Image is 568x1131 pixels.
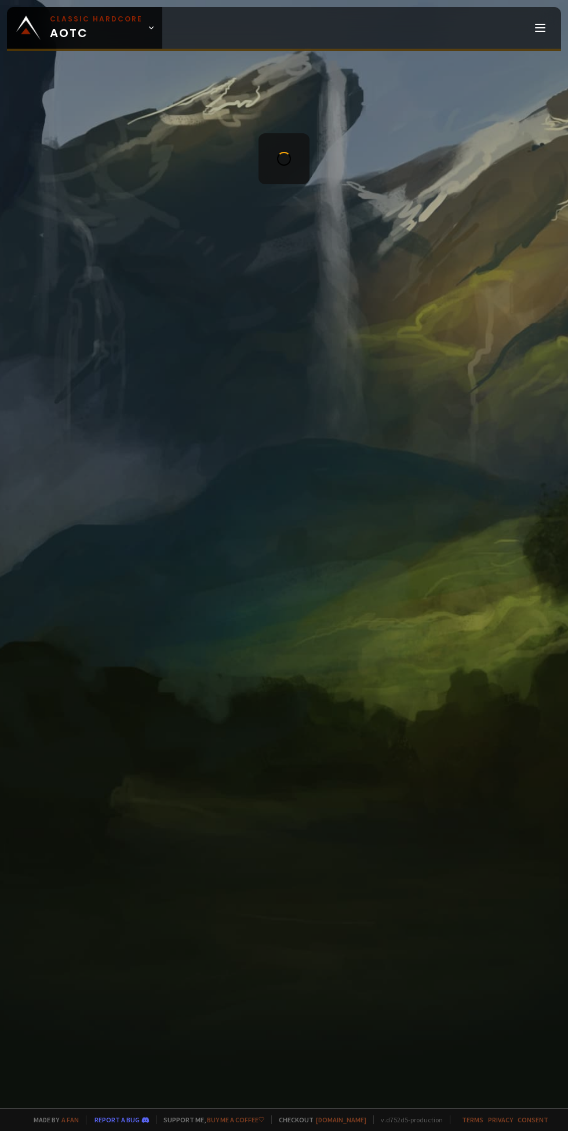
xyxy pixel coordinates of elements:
[27,1115,79,1124] span: Made by
[94,1115,140,1124] a: Report a bug
[316,1115,366,1124] a: [DOMAIN_NAME]
[50,14,143,24] small: Classic Hardcore
[50,14,143,42] span: AOTC
[156,1115,264,1124] span: Support me,
[61,1115,79,1124] a: a fan
[271,1115,366,1124] span: Checkout
[518,1115,548,1124] a: Consent
[462,1115,483,1124] a: Terms
[7,7,162,49] a: Classic HardcoreAOTC
[373,1115,443,1124] span: v. d752d5 - production
[207,1115,264,1124] a: Buy me a coffee
[488,1115,513,1124] a: Privacy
